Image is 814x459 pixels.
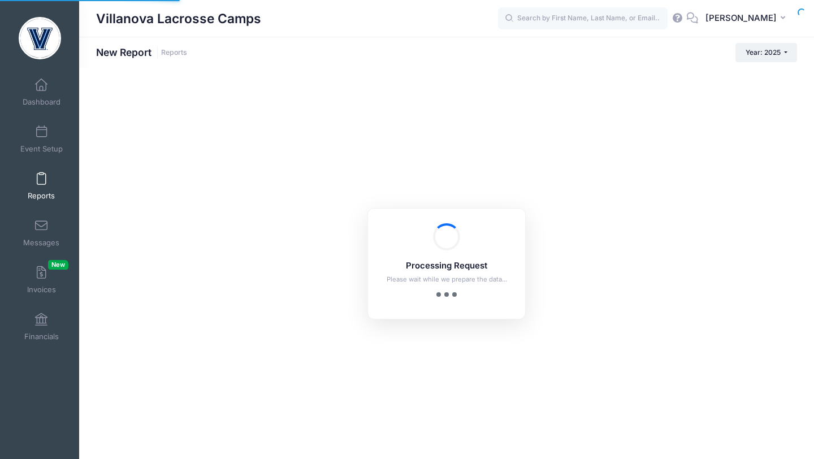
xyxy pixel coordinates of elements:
[15,307,68,347] a: Financials
[498,7,668,30] input: Search by First Name, Last Name, or Email...
[96,6,261,32] h1: Villanova Lacrosse Camps
[19,17,61,59] img: Villanova Lacrosse Camps
[705,12,777,24] span: [PERSON_NAME]
[23,97,60,107] span: Dashboard
[383,275,510,284] p: Please wait while we prepare the data...
[15,166,68,206] a: Reports
[735,43,797,62] button: Year: 2025
[746,48,781,57] span: Year: 2025
[15,72,68,112] a: Dashboard
[28,191,55,201] span: Reports
[15,260,68,300] a: InvoicesNew
[27,285,56,295] span: Invoices
[15,119,68,159] a: Event Setup
[698,6,797,32] button: [PERSON_NAME]
[20,144,63,154] span: Event Setup
[15,213,68,253] a: Messages
[48,260,68,270] span: New
[24,332,59,341] span: Financials
[23,238,59,248] span: Messages
[96,46,187,58] h1: New Report
[383,261,510,271] h5: Processing Request
[161,49,187,57] a: Reports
